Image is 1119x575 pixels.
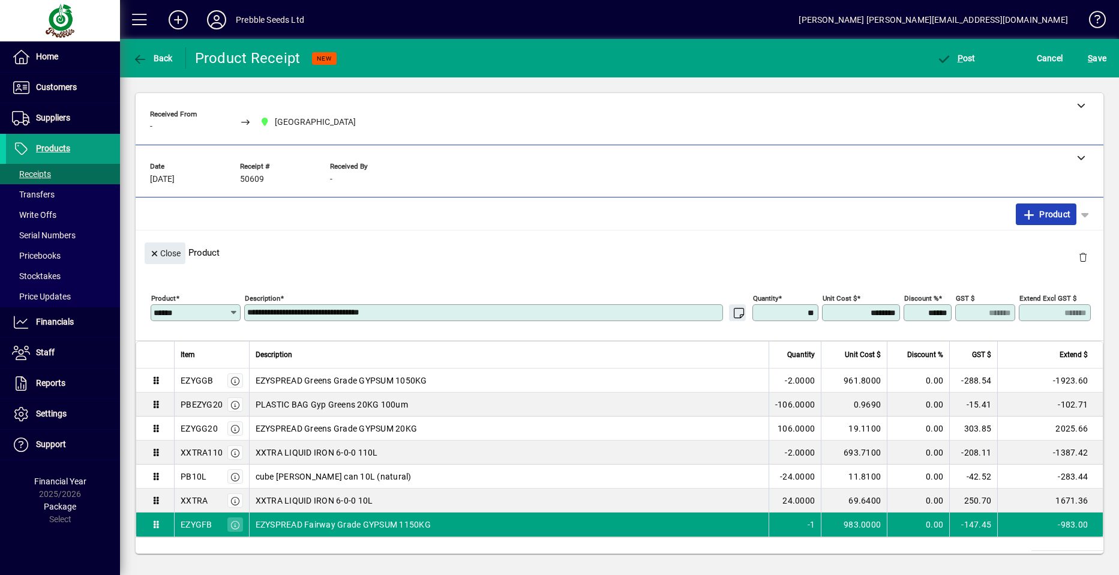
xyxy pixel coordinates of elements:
a: Support [6,430,120,460]
span: 961.8000 [844,375,881,387]
app-page-header-button: Close [142,247,188,258]
span: CHRISTCHURCH [257,115,361,130]
span: ave [1088,49,1106,68]
a: Receipts [6,164,120,184]
button: Profile [197,9,236,31]
span: 69.6400 [848,495,881,507]
td: -42.52 [949,465,997,489]
a: Price Updates [6,286,120,307]
span: Back [133,53,173,63]
td: 303.85 [949,417,997,441]
span: P [958,53,963,63]
button: Post [934,47,979,69]
div: Prebble Seeds Ltd [236,10,304,29]
td: -1 [769,513,821,537]
span: Discount % [907,348,943,361]
span: Financials [36,317,74,327]
td: 250.70 [949,489,997,513]
span: Suppliers [36,113,70,122]
a: Stocktakes [6,266,120,286]
td: 0.00 [887,441,949,465]
mat-label: Unit Cost $ [823,294,857,303]
td: cube [PERSON_NAME] can 10L (natural) [249,465,769,489]
span: Write Offs [12,210,56,220]
td: -1923.60 [997,369,1103,393]
a: Suppliers [6,103,120,133]
td: -283.44 [997,465,1103,489]
span: 19.1100 [848,423,881,435]
mat-label: Description [245,294,280,303]
span: Settings [36,409,67,418]
span: Support [36,439,66,449]
span: Financial Year [34,477,86,486]
a: Reports [6,369,120,399]
td: -102.71 [997,393,1103,417]
span: Close [149,244,181,263]
mat-label: Product [151,294,176,303]
a: Customers [6,73,120,103]
div: PBEZYG20 [181,399,223,411]
mat-label: Discount % [904,294,938,303]
mat-label: GST $ [956,294,974,303]
td: -1387.42 [997,441,1103,465]
a: Transfers [6,184,120,205]
td: 0.00 [887,513,949,537]
span: - [330,175,332,184]
button: Product [1016,203,1076,225]
span: 983.0000 [844,519,881,531]
span: 11.8100 [848,471,881,483]
td: EZYSPREAD Greens Grade GYPSUM 20KG [249,417,769,441]
div: EZYGGB [181,375,214,387]
td: 0.00 [887,489,949,513]
td: EZYSPREAD Fairway Grade GYPSUM 1150KG [249,513,769,537]
a: Home [6,42,120,72]
button: Back [130,47,176,69]
span: - [150,122,152,131]
td: -208.11 [949,441,997,465]
td: -147.45 [949,513,997,537]
td: XXTRA LIQUID IRON 6-0-0 110L [249,441,769,465]
td: -2.0000 [769,441,821,465]
td: 0.00 [887,417,949,441]
app-page-header-button: Delete [1069,251,1097,262]
div: [PERSON_NAME] [PERSON_NAME][EMAIL_ADDRESS][DOMAIN_NAME] [799,10,1068,29]
span: Unit Cost $ [845,348,881,361]
span: S [1088,53,1093,63]
a: Serial Numbers [6,225,120,245]
span: Receipts [12,169,51,179]
span: Pricebooks [12,251,61,260]
td: -106.0000 [769,393,821,417]
app-page-header-button: Back [120,47,186,69]
span: [DATE] [150,175,175,184]
span: Price Updates [12,292,71,301]
span: Transfers [12,190,55,199]
td: -15.41 [949,393,997,417]
mat-label: Extend excl GST $ [1019,294,1076,303]
span: 50609 [240,175,264,184]
span: Staff [36,348,55,357]
td: 2025.66 [997,417,1103,441]
span: Home [36,52,58,61]
td: XXTRA LIQUID IRON 6-0-0 10L [249,489,769,513]
span: ost [937,53,976,63]
a: Knowledge Base [1080,2,1104,41]
span: Serial Numbers [12,230,76,240]
span: Description [256,348,292,361]
div: EZYGFB [181,519,212,531]
span: Extend $ [1060,348,1088,361]
a: Financials [6,307,120,337]
span: GST $ [972,348,991,361]
td: PLASTIC BAG Gyp Greens 20KG 100um [249,393,769,417]
span: Customers [36,82,77,92]
td: 0.00 [887,369,949,393]
span: Stocktakes [12,271,61,281]
span: Reports [36,378,65,388]
span: Product [1022,205,1070,224]
span: Products [36,143,70,153]
span: [GEOGRAPHIC_DATA] [275,116,356,128]
div: EZYGG20 [181,423,218,435]
a: Write Offs [6,205,120,225]
span: Package [44,502,76,511]
td: 24.0000 [769,489,821,513]
a: Settings [6,399,120,429]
